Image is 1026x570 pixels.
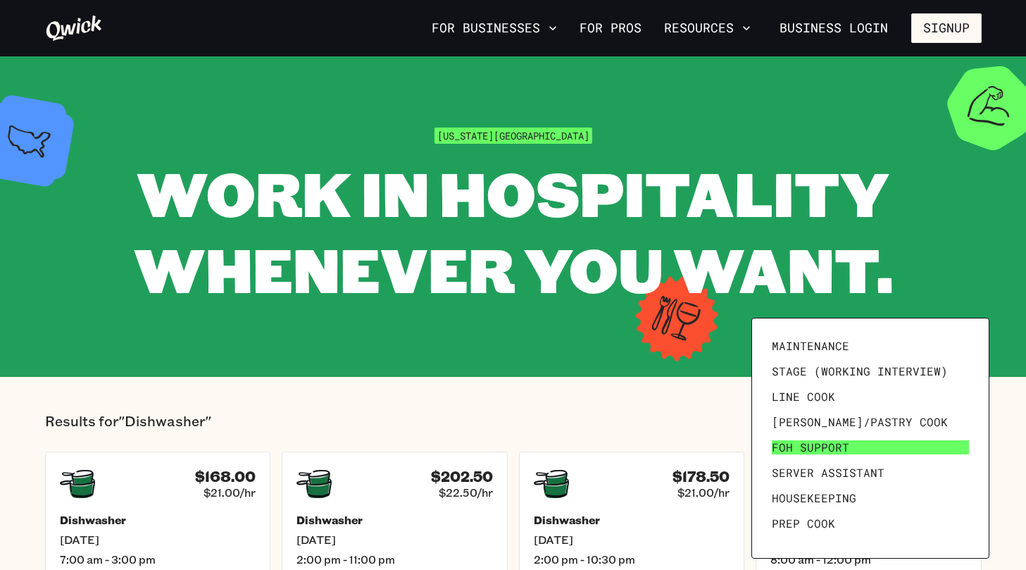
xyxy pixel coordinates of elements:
span: Server Assistant [772,466,884,480]
span: Dishwasher [772,542,842,556]
span: Line Cook [772,390,835,404]
ul: Filter by position [766,333,975,544]
span: Prep Cook [772,516,835,531]
span: FOH Support [772,440,849,454]
span: Housekeeping [772,491,856,505]
span: Maintenance [772,339,849,353]
span: [PERSON_NAME]/Pastry Cook [772,415,948,429]
span: Stage (working interview) [772,364,948,378]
